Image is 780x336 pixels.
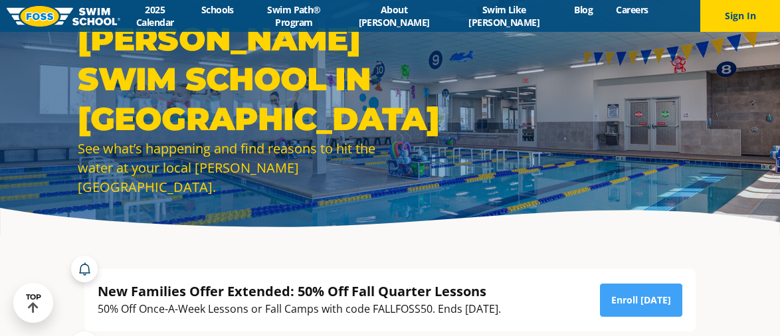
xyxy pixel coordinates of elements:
[189,3,245,16] a: Schools
[120,3,189,29] a: 2025 Calendar
[98,282,501,300] div: New Families Offer Extended: 50% Off Fall Quarter Lessons
[605,3,660,16] a: Careers
[78,19,383,139] h1: [PERSON_NAME] Swim School in [GEOGRAPHIC_DATA]
[26,293,41,313] div: TOP
[78,139,383,197] div: See what’s happening and find reasons to hit the water at your local [PERSON_NAME][GEOGRAPHIC_DATA].
[245,3,342,29] a: Swim Path® Program
[600,284,682,317] a: Enroll [DATE]
[343,3,446,29] a: About [PERSON_NAME]
[446,3,563,29] a: Swim Like [PERSON_NAME]
[563,3,605,16] a: Blog
[7,6,120,27] img: FOSS Swim School Logo
[98,300,501,318] div: 50% Off Once-A-Week Lessons or Fall Camps with code FALLFOSS50. Ends [DATE].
